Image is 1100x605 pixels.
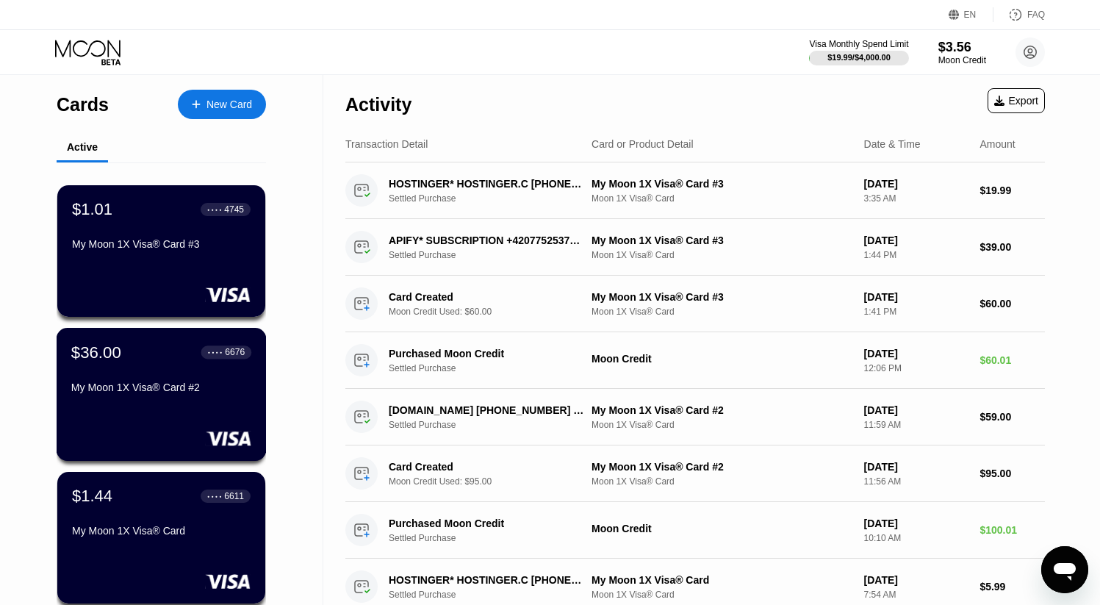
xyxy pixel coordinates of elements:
[592,461,852,473] div: My Moon 1X Visa® Card #2
[224,204,244,215] div: 4745
[979,138,1015,150] div: Amount
[389,348,585,359] div: Purchased Moon Credit
[592,523,852,534] div: Moon Credit
[389,178,585,190] div: HOSTINGER* HOSTINGER.C [PHONE_NUMBER] CY
[178,90,266,119] div: New Card
[72,200,112,219] div: $1.01
[979,241,1045,253] div: $39.00
[938,55,986,65] div: Moon Credit
[345,276,1045,332] div: Card CreatedMoon Credit Used: $60.00My Moon 1X Visa® Card #3Moon 1X Visa® Card[DATE]1:41 PM$60.00
[592,235,852,246] div: My Moon 1X Visa® Card #3
[864,250,968,260] div: 1:44 PM
[979,468,1045,479] div: $95.00
[72,487,112,506] div: $1.44
[57,472,265,604] div: $1.44● ● ● ●6611My Moon 1X Visa® Card
[864,461,968,473] div: [DATE]
[864,178,968,190] div: [DATE]
[864,476,968,487] div: 11:56 AM
[207,207,222,212] div: ● ● ● ●
[389,307,600,317] div: Moon Credit Used: $60.00
[864,193,968,204] div: 3:35 AM
[224,491,244,501] div: 6611
[208,350,223,354] div: ● ● ● ●
[938,40,986,55] div: $3.56
[72,238,251,250] div: My Moon 1X Visa® Card #3
[1041,546,1088,593] iframe: Button to launch messaging window
[207,494,222,498] div: ● ● ● ●
[345,502,1045,559] div: Purchased Moon CreditSettled PurchaseMoon Credit[DATE]10:10 AM$100.01
[592,250,852,260] div: Moon 1X Visa® Card
[592,138,694,150] div: Card or Product Detail
[864,404,968,416] div: [DATE]
[592,307,852,317] div: Moon 1X Visa® Card
[345,138,428,150] div: Transaction Detail
[864,363,968,373] div: 12:06 PM
[57,185,265,317] div: $1.01● ● ● ●4745My Moon 1X Visa® Card #3
[389,404,585,416] div: [DOMAIN_NAME] [PHONE_NUMBER] US
[592,193,852,204] div: Moon 1X Visa® Card
[345,219,1045,276] div: APIFY* SUBSCRIPTION +420775253782CZSettled PurchaseMy Moon 1X Visa® Card #3Moon 1X Visa® Card[DAT...
[592,476,852,487] div: Moon 1X Visa® Card
[827,53,891,62] div: $19.99 / $4,000.00
[993,7,1045,22] div: FAQ
[57,329,265,460] div: $36.00● ● ● ●6676My Moon 1X Visa® Card #2
[1027,10,1045,20] div: FAQ
[57,94,109,115] div: Cards
[864,348,968,359] div: [DATE]
[979,354,1045,366] div: $60.01
[979,185,1045,196] div: $19.99
[72,525,251,537] div: My Moon 1X Visa® Card
[864,420,968,430] div: 11:59 AM
[592,178,852,190] div: My Moon 1X Visa® Card #3
[592,420,852,430] div: Moon 1X Visa® Card
[345,332,1045,389] div: Purchased Moon CreditSettled PurchaseMoon Credit[DATE]12:06 PM$60.01
[389,476,600,487] div: Moon Credit Used: $95.00
[809,39,908,65] div: Visa Monthly Spend Limit$19.99/$4,000.00
[864,574,968,586] div: [DATE]
[345,162,1045,219] div: HOSTINGER* HOSTINGER.C [PHONE_NUMBER] CYSettled PurchaseMy Moon 1X Visa® Card #3Moon 1X Visa® Car...
[67,141,98,153] div: Active
[979,298,1045,309] div: $60.00
[389,518,585,529] div: Purchased Moon Credit
[71,382,251,393] div: My Moon 1X Visa® Card #2
[71,343,121,362] div: $36.00
[389,533,600,543] div: Settled Purchase
[389,235,585,246] div: APIFY* SUBSCRIPTION +420775253782CZ
[864,291,968,303] div: [DATE]
[864,590,968,600] div: 7:54 AM
[864,235,968,246] div: [DATE]
[809,39,908,49] div: Visa Monthly Spend Limit
[345,389,1045,445] div: [DOMAIN_NAME] [PHONE_NUMBER] USSettled PurchaseMy Moon 1X Visa® Card #2Moon 1X Visa® Card[DATE]11...
[864,138,921,150] div: Date & Time
[345,445,1045,502] div: Card CreatedMoon Credit Used: $95.00My Moon 1X Visa® Card #2Moon 1X Visa® Card[DATE]11:56 AM$95.00
[389,461,585,473] div: Card Created
[389,590,600,600] div: Settled Purchase
[389,193,600,204] div: Settled Purchase
[592,574,852,586] div: My Moon 1X Visa® Card
[979,411,1045,423] div: $59.00
[206,99,252,111] div: New Card
[979,524,1045,536] div: $100.01
[592,353,852,365] div: Moon Credit
[389,291,585,303] div: Card Created
[938,40,986,65] div: $3.56Moon Credit
[389,420,600,430] div: Settled Purchase
[592,291,852,303] div: My Moon 1X Visa® Card #3
[979,581,1045,593] div: $5.99
[949,7,993,22] div: EN
[389,250,600,260] div: Settled Purchase
[389,363,600,373] div: Settled Purchase
[994,95,1038,107] div: Export
[964,10,977,20] div: EN
[864,307,968,317] div: 1:41 PM
[592,590,852,600] div: Moon 1X Visa® Card
[389,574,585,586] div: HOSTINGER* HOSTINGER.C [PHONE_NUMBER] CY
[988,88,1045,113] div: Export
[864,533,968,543] div: 10:10 AM
[592,404,852,416] div: My Moon 1X Visa® Card #2
[225,347,245,357] div: 6676
[864,518,968,529] div: [DATE]
[345,94,411,115] div: Activity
